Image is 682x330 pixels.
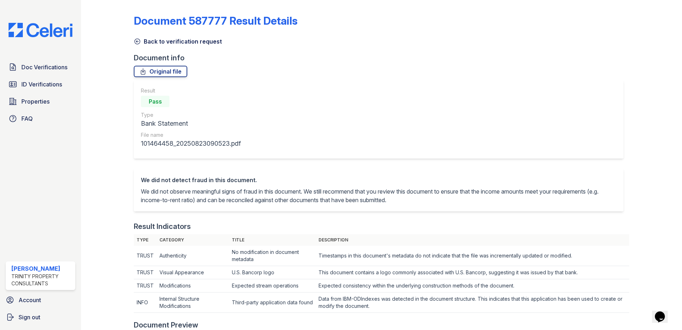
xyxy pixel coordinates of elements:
[141,119,241,129] div: Bank Statement
[229,234,316,246] th: Title
[134,66,187,77] a: Original file
[141,131,241,139] div: File name
[141,139,241,149] div: 101464458_20250823090523.pdf
[21,114,33,123] span: FAQ
[21,97,50,106] span: Properties
[3,23,78,37] img: CE_Logo_Blue-a8612792a0a2168367f1c8372b55b34899dd931a85d93a1a3d3e32e68fde9ad4.png
[157,292,229,313] td: Internal Structure Modifications
[229,292,316,313] td: Third-party application data found
[134,246,157,266] td: TRUST
[229,266,316,279] td: U.S. Bancorp logo
[11,264,72,273] div: [PERSON_NAME]
[21,63,67,71] span: Doc Verifications
[3,293,78,307] a: Account
[316,234,629,246] th: Description
[134,14,297,27] a: Document 587777 Result Details
[157,266,229,279] td: Visual Appearance
[316,292,629,313] td: Data from IBM-ODIndexes was detected in the document structure. This indicates that this applicat...
[141,96,169,107] div: Pass
[157,279,229,292] td: Modifications
[6,94,75,109] a: Properties
[316,279,629,292] td: Expected consistency within the underlying construction methods of the document.
[316,266,629,279] td: This document contains a logo commonly associated with U.S. Bancorp, suggesting it was issued by ...
[652,301,675,323] iframe: chat widget
[141,176,616,184] div: We did not detect fraud in this document.
[229,246,316,266] td: No modification in document metadata
[141,111,241,119] div: Type
[21,80,62,89] span: ID Verifications
[134,53,629,63] div: Document info
[6,111,75,126] a: FAQ
[134,320,198,330] div: Document Preview
[134,266,157,279] td: TRUST
[6,77,75,91] a: ID Verifications
[229,279,316,292] td: Expected stream operations
[316,246,629,266] td: Timestamps in this document's metadata do not indicate that the file was incrementally updated or...
[141,87,241,94] div: Result
[141,187,616,204] p: We did not observe meaningful signs of fraud in this document. We still recommend that you review...
[134,279,157,292] td: TRUST
[19,296,41,304] span: Account
[134,221,191,231] div: Result Indicators
[11,273,72,287] div: Trinity Property Consultants
[134,234,157,246] th: Type
[157,234,229,246] th: Category
[157,246,229,266] td: Authenticity
[19,313,40,321] span: Sign out
[3,310,78,324] a: Sign out
[134,292,157,313] td: INFO
[6,60,75,74] a: Doc Verifications
[134,37,222,46] a: Back to verification request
